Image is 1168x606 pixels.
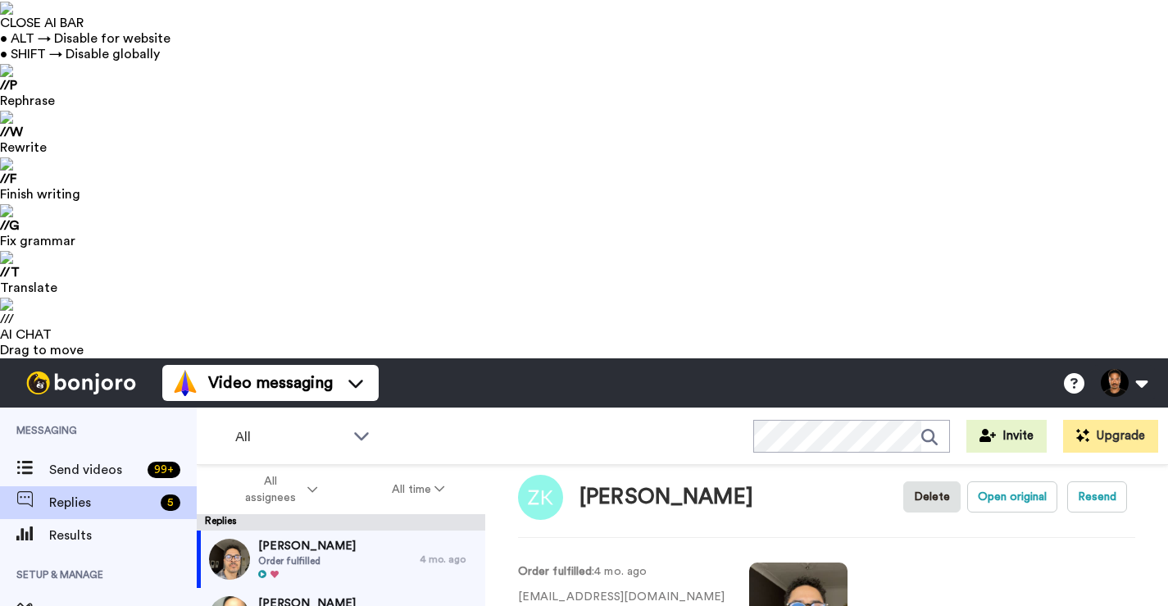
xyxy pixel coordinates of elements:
button: Upgrade [1063,420,1158,453]
span: All assignees [238,473,304,506]
span: Results [49,526,197,545]
button: Delete [903,481,961,513]
div: 4 mo. ago [420,553,477,566]
img: vm-color.svg [172,370,198,396]
p: : 4 mo. ago [518,563,725,581]
div: [PERSON_NAME] [579,485,753,509]
span: Send videos [49,460,141,480]
img: Image of Zoltan Kincses [518,475,563,520]
img: 60eecbf0-6bf0-44cc-b0fd-283ccfe10ade-thumb.jpg [209,539,250,580]
button: Invite [966,420,1047,453]
span: Replies [49,493,154,513]
span: Video messaging [208,371,333,394]
button: Open original [967,481,1057,513]
div: Replies [197,514,485,531]
div: 99 + [148,462,180,478]
div: 5 [161,494,180,511]
span: Order fulfilled [258,554,356,567]
a: [PERSON_NAME]Order fulfilled4 mo. ago [197,531,485,588]
img: bj-logo-header-white.svg [20,371,143,394]
span: All [235,427,345,447]
strong: Order fulfilled [518,566,592,577]
button: Resend [1067,481,1127,513]
button: All time [355,475,483,504]
span: [PERSON_NAME] [258,538,356,554]
button: All assignees [200,467,355,513]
